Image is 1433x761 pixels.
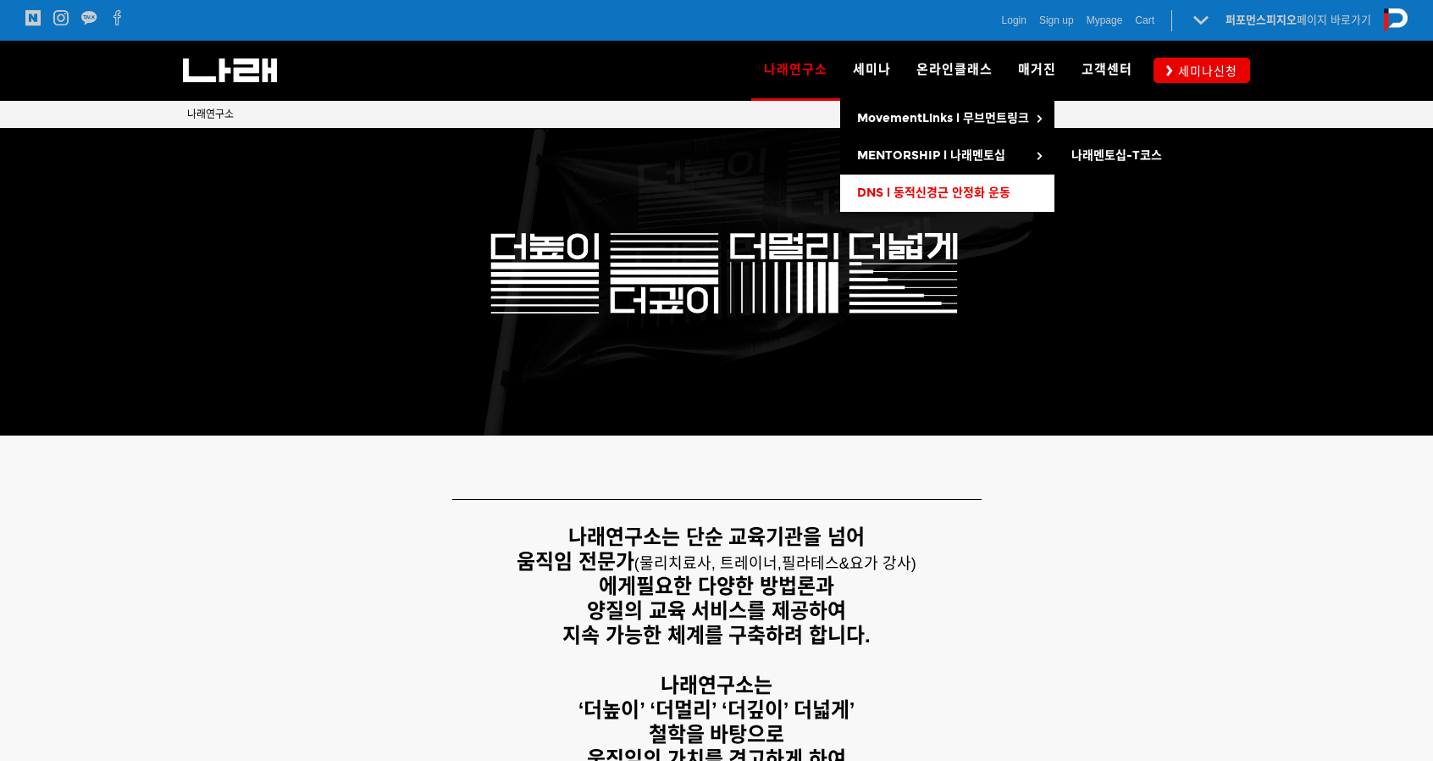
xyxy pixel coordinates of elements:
[1069,41,1145,100] a: 고객센터
[751,41,840,100] a: 나래연구소
[1082,62,1132,77] span: 고객센터
[639,555,782,572] span: 물리치료사, 트레이너,
[634,555,782,572] span: (
[587,599,846,622] strong: 양질의 교육 서비스를 제공하여
[578,698,855,721] strong: ‘더높이’ ‘더멀리’ ‘더깊이’ 더넓게’
[840,175,1054,212] a: DNS l 동적신경근 안정화 운동
[782,555,916,572] span: 필라테스&요가 강사)
[1054,137,1190,175] a: 나래멘토십-T코스
[636,575,833,597] strong: 필요한 다양한 방법론과
[853,62,891,77] span: 세미나
[1135,12,1154,29] a: Cart
[517,550,634,573] strong: 움직임 전문가
[187,108,234,120] span: 나래연구소
[1087,12,1123,29] a: Mypage
[1018,62,1056,77] span: 매거진
[599,575,636,597] strong: 에게
[1071,148,1162,163] span: 나래멘토십-T코스
[661,674,772,697] strong: 나래연구소는
[649,723,785,746] strong: 철학을 바탕으로
[857,186,1010,200] span: DNS l 동적신경근 안정화 운동
[840,100,1054,137] a: MovementLinks l 무브먼트링크
[1226,14,1371,26] a: 퍼포먼스피지오페이지 바로가기
[187,106,234,123] a: 나래연구소
[1002,12,1026,29] a: Login
[904,41,1005,100] a: 온라인클래스
[562,624,870,647] strong: 지속 가능한 체계를 구축하려 합니다.
[840,41,904,100] a: 세미나
[840,137,1054,175] a: MENTORSHIP l 나래멘토십
[1005,41,1069,100] a: 매거진
[1039,12,1074,29] a: Sign up
[857,111,1029,125] span: MovementLinks l 무브먼트링크
[857,148,1005,163] span: MENTORSHIP l 나래멘토십
[568,525,865,548] strong: 나래연구소는 단순 교육기관을 넘어
[916,62,993,77] span: 온라인클래스
[1154,58,1250,82] a: 세미나신청
[1226,14,1297,26] strong: 퍼포먼스피지오
[764,56,827,83] span: 나래연구소
[1173,63,1237,80] span: 세미나신청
